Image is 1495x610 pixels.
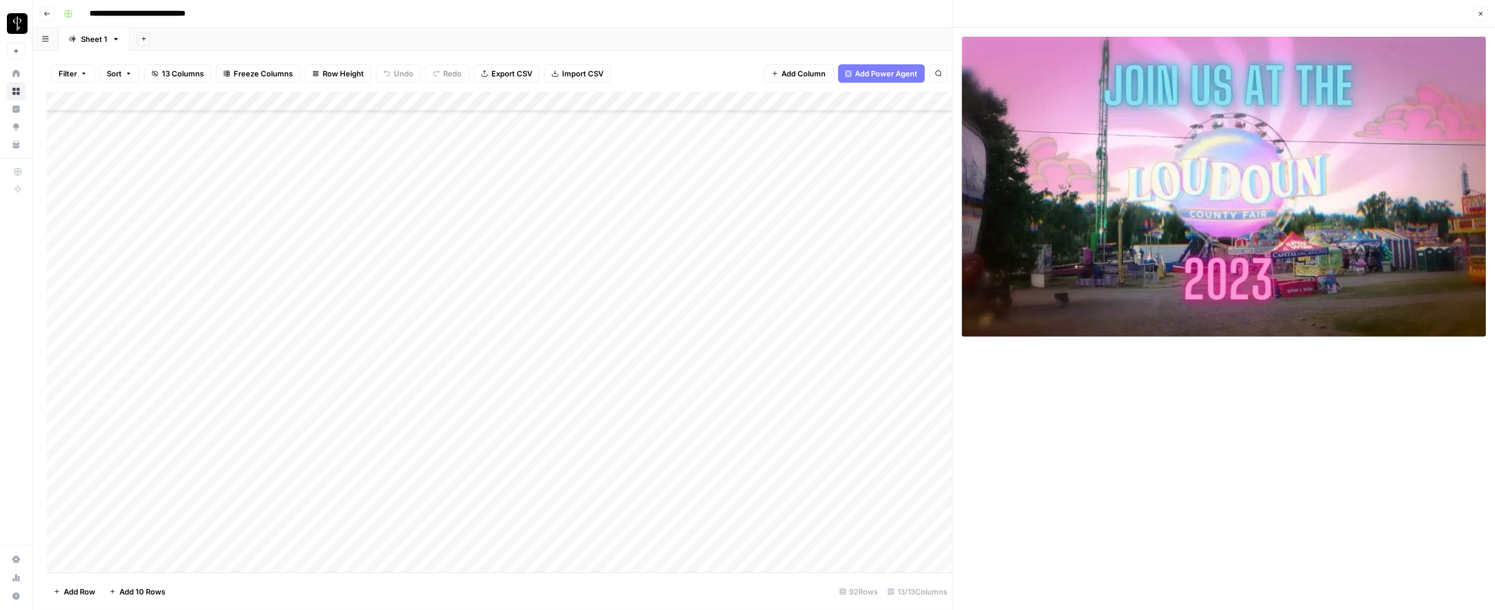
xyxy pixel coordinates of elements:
[855,68,918,79] span: Add Power Agent
[162,68,204,79] span: 13 Columns
[7,64,25,83] a: Home
[443,68,462,79] span: Redo
[323,68,364,79] span: Row Height
[962,37,1486,337] img: Row/Cell
[51,64,95,83] button: Filter
[99,64,140,83] button: Sort
[764,64,834,83] button: Add Column
[7,9,25,38] button: Workspace: LP Production Workloads
[305,64,371,83] button: Row Height
[7,587,25,605] button: Help + Support
[782,68,826,79] span: Add Column
[835,582,883,601] div: 92 Rows
[394,68,413,79] span: Undo
[883,582,952,601] div: 13/13 Columns
[119,586,165,597] span: Add 10 Rows
[144,64,211,83] button: 13 Columns
[7,569,25,587] a: Usage
[7,136,25,154] a: Your Data
[59,28,130,51] a: Sheet 1
[544,64,611,83] button: Import CSV
[234,68,293,79] span: Freeze Columns
[474,64,540,83] button: Export CSV
[47,582,102,601] button: Add Row
[81,33,107,45] div: Sheet 1
[216,64,300,83] button: Freeze Columns
[838,64,925,83] button: Add Power Agent
[7,550,25,569] a: Settings
[562,68,603,79] span: Import CSV
[107,68,122,79] span: Sort
[7,100,25,118] a: Insights
[425,64,469,83] button: Redo
[102,582,172,601] button: Add 10 Rows
[64,586,95,597] span: Add Row
[7,13,28,34] img: LP Production Workloads Logo
[7,82,25,101] a: Browse
[491,68,532,79] span: Export CSV
[59,68,77,79] span: Filter
[7,118,25,136] a: Opportunities
[376,64,421,83] button: Undo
